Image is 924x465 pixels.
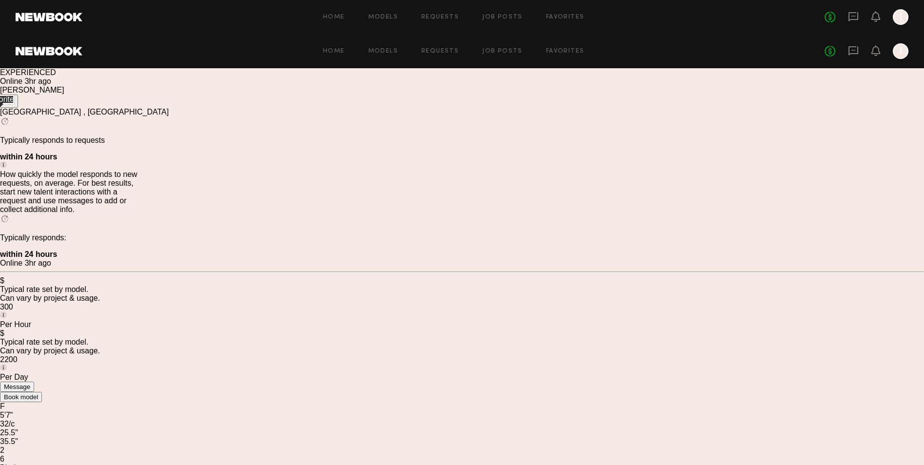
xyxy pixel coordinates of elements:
a: Job Posts [482,48,523,55]
a: Job Posts [482,14,523,20]
a: Favorites [546,14,585,20]
a: I [893,43,908,59]
a: I [893,9,908,25]
a: Requests [421,48,459,55]
a: Home [323,14,345,20]
a: Models [368,48,398,55]
a: Favorites [546,48,585,55]
a: Home [323,48,345,55]
a: Requests [421,14,459,20]
a: Models [368,14,398,20]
